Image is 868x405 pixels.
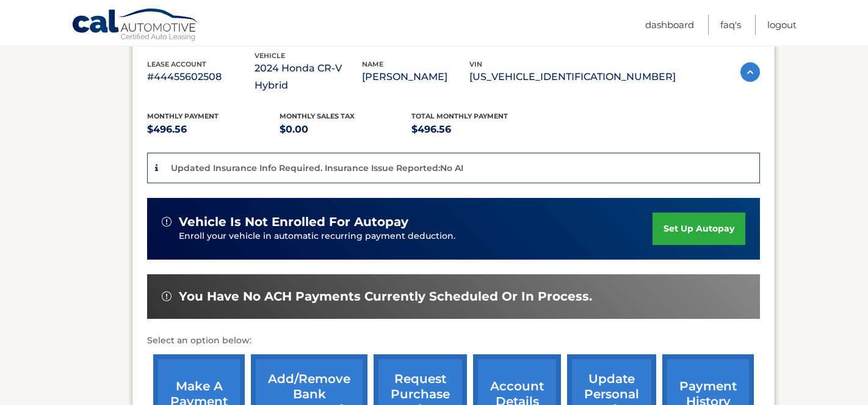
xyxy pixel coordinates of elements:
[280,112,355,120] span: Monthly sales Tax
[71,8,200,43] a: Cal Automotive
[179,289,592,304] span: You have no ACH payments currently scheduled or in process.
[255,51,285,60] span: vehicle
[645,15,694,35] a: Dashboard
[162,217,172,227] img: alert-white.svg
[255,60,362,94] p: 2024 Honda CR-V Hybrid
[740,62,760,82] img: accordion-active.svg
[179,214,408,230] span: vehicle is not enrolled for autopay
[362,60,383,68] span: name
[411,112,508,120] span: Total Monthly Payment
[162,291,172,301] img: alert-white.svg
[171,162,463,173] p: Updated Insurance Info Required. Insurance Issue Reported:No AI
[147,121,280,138] p: $496.56
[469,60,482,68] span: vin
[720,15,741,35] a: FAQ's
[147,60,206,68] span: lease account
[411,121,544,138] p: $496.56
[147,112,219,120] span: Monthly Payment
[179,230,653,243] p: Enroll your vehicle in automatic recurring payment deduction.
[147,68,255,86] p: #44455602508
[767,15,797,35] a: Logout
[280,121,412,138] p: $0.00
[147,334,760,348] p: Select an option below:
[362,68,469,86] p: [PERSON_NAME]
[653,213,745,245] a: set up autopay
[469,68,676,86] p: [US_VEHICLE_IDENTIFICATION_NUMBER]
